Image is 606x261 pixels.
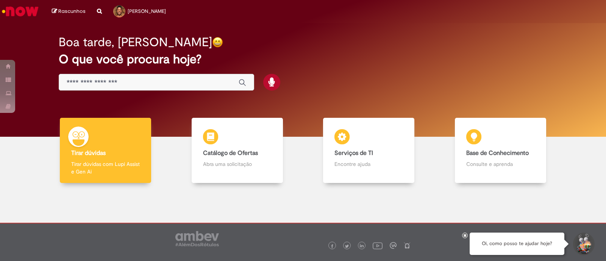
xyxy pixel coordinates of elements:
[52,8,86,15] a: Rascunhos
[203,160,272,168] p: Abra uma solicitação
[470,233,564,255] div: Oi, como posso te ajudar hoje?
[330,244,334,248] img: logo_footer_facebook.png
[390,242,397,249] img: logo_footer_workplace.png
[40,118,172,183] a: Tirar dúvidas Tirar dúvidas com Lupi Assist e Gen Ai
[334,160,403,168] p: Encontre ajuda
[373,241,383,250] img: logo_footer_youtube.png
[71,160,140,175] p: Tirar dúvidas com Lupi Assist e Gen Ai
[1,4,40,19] img: ServiceNow
[334,149,373,157] b: Serviços de TI
[71,149,106,157] b: Tirar dúvidas
[435,118,567,183] a: Base de Conhecimento Consulte e aprenda
[59,53,547,66] h2: O que você procura hoje?
[466,149,529,157] b: Base de Conhecimento
[212,37,223,48] img: happy-face.png
[175,231,219,246] img: logo_footer_ambev_rotulo_gray.png
[172,118,303,183] a: Catálogo de Ofertas Abra uma solicitação
[203,149,258,157] b: Catálogo de Ofertas
[58,8,86,15] span: Rascunhos
[128,8,166,14] span: [PERSON_NAME]
[360,244,364,248] img: logo_footer_linkedin.png
[572,233,595,255] button: Iniciar Conversa de Suporte
[345,244,349,248] img: logo_footer_twitter.png
[404,242,411,249] img: logo_footer_naosei.png
[466,160,535,168] p: Consulte e aprenda
[303,118,435,183] a: Serviços de TI Encontre ajuda
[59,36,212,49] h2: Boa tarde, [PERSON_NAME]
